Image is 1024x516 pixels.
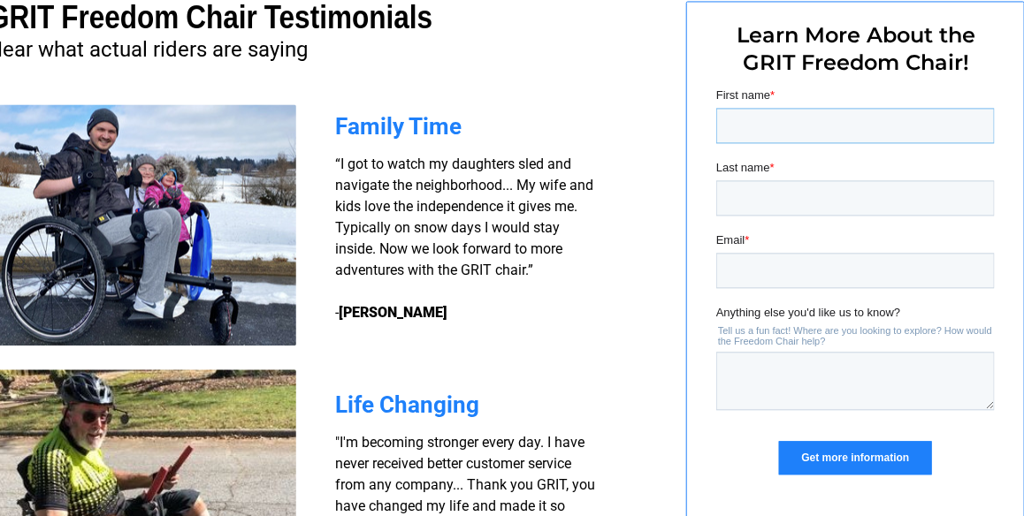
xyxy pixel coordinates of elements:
span: Life Changing [335,391,479,418]
span: Learn More About the GRIT Freedom Chair! [737,22,975,75]
strong: [PERSON_NAME] [339,304,447,321]
span: “I got to watch my daughters sled and navigate the neighborhood... My wife and kids love the inde... [335,156,593,321]
span: Family Time [335,113,462,140]
iframe: Form 0 [716,87,995,489]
